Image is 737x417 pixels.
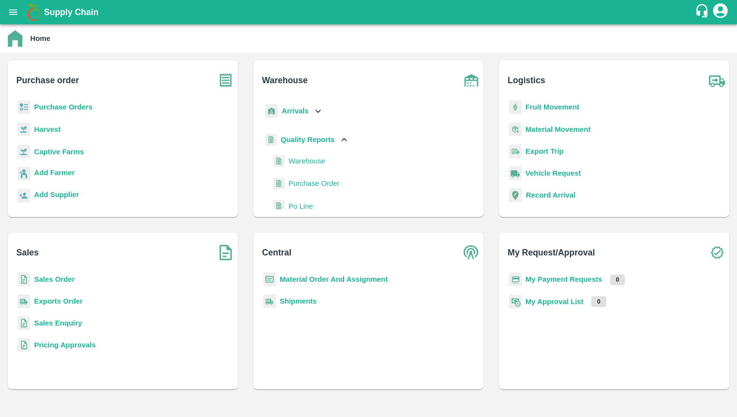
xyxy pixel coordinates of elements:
[34,189,79,202] a: Add Supplier
[509,294,522,309] img: approval
[525,275,602,283] a: My Payment Requests
[289,154,325,168] a: Warehouse
[459,240,484,265] img: central
[18,316,30,330] img: sales
[34,297,83,305] a: Exports Order
[44,7,98,17] b: Supply Chain
[17,73,79,87] b: Purchase order
[280,297,317,305] a: Shipments
[18,189,30,203] img: supplier
[17,246,39,259] b: Sales
[281,136,335,144] b: Quality Reports
[34,169,75,177] b: Add Farmer
[18,100,30,114] img: reciept
[265,134,277,146] img: qualityReport
[509,272,522,287] img: payment
[34,167,75,181] a: Add Farmer
[509,188,522,202] img: recordArrival
[263,294,276,308] img: shipments
[280,275,388,283] a: Material Order And Assignment
[263,272,276,287] img: centralMaterial
[289,199,313,214] a: Po Line
[289,178,340,189] span: Purchase Order
[34,126,60,133] a: Harvest
[30,35,50,42] b: Home
[263,100,324,122] div: Arrivals
[509,145,522,159] img: delivery
[525,169,581,177] a: Vehicle Request
[18,122,30,137] img: harvest
[34,319,82,327] a: Sales Enquiry
[34,148,84,156] a: Captive Farms
[509,166,522,181] img: vehicle
[459,68,484,92] img: warehouse
[525,126,591,133] a: Material Movement
[18,338,30,352] img: sales
[273,200,285,212] img: qualityReport
[24,2,44,22] img: logo
[34,275,75,283] a: Sales Order
[508,246,595,259] b: My Request/Approval
[525,147,563,155] a: Export Trip
[18,294,30,308] img: shipments
[18,145,30,159] img: harvest
[526,191,576,199] a: Record Arrival
[262,73,308,87] b: Warehouse
[2,1,24,23] button: open drawer
[509,122,522,137] img: material
[34,103,93,111] a: Purchase Orders
[273,178,285,190] img: qualityReport
[34,191,79,199] b: Add Supplier
[273,155,285,167] img: qualityReport
[44,5,695,19] a: Supply Chain
[525,103,580,111] a: Fruit Movement
[213,68,238,92] img: purchase
[695,3,712,21] div: customer-support
[289,201,313,212] span: Po Line
[34,341,96,349] a: Pricing Approvals
[262,246,291,259] b: Central
[509,100,522,114] img: fruit
[525,298,583,306] a: My Approval List
[712,2,729,22] div: account of current user
[705,240,729,265] img: check
[8,30,22,47] img: home
[18,272,30,287] img: sales
[213,240,238,265] img: soSales
[508,73,545,87] b: Logistics
[610,274,625,285] p: 0
[289,156,325,166] span: Warehouse
[18,167,30,181] img: farmer
[705,68,729,92] img: truck
[282,107,309,115] b: Arrivals
[289,176,340,191] a: Purchase Order
[591,296,606,307] p: 0
[265,104,278,118] img: whArrival
[263,130,349,150] div: Quality Reports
